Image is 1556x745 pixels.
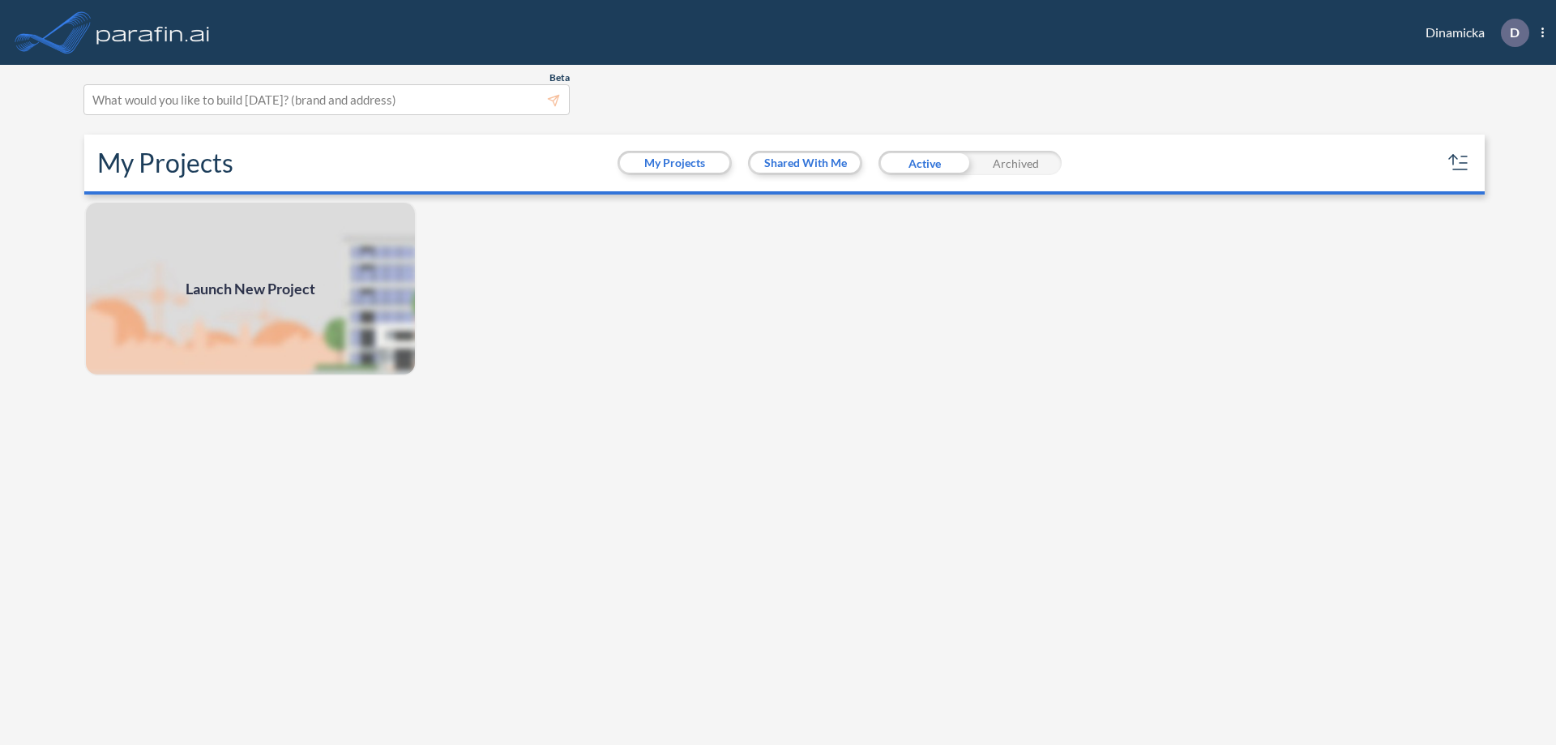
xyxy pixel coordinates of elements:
[549,71,570,84] span: Beta
[1446,150,1472,176] button: sort
[970,151,1062,175] div: Archived
[186,278,315,300] span: Launch New Project
[1510,25,1520,40] p: D
[84,201,417,376] img: add
[620,153,729,173] button: My Projects
[750,153,860,173] button: Shared With Me
[878,151,970,175] div: Active
[93,16,213,49] img: logo
[1401,19,1544,47] div: Dinamicka
[97,148,233,178] h2: My Projects
[84,201,417,376] a: Launch New Project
